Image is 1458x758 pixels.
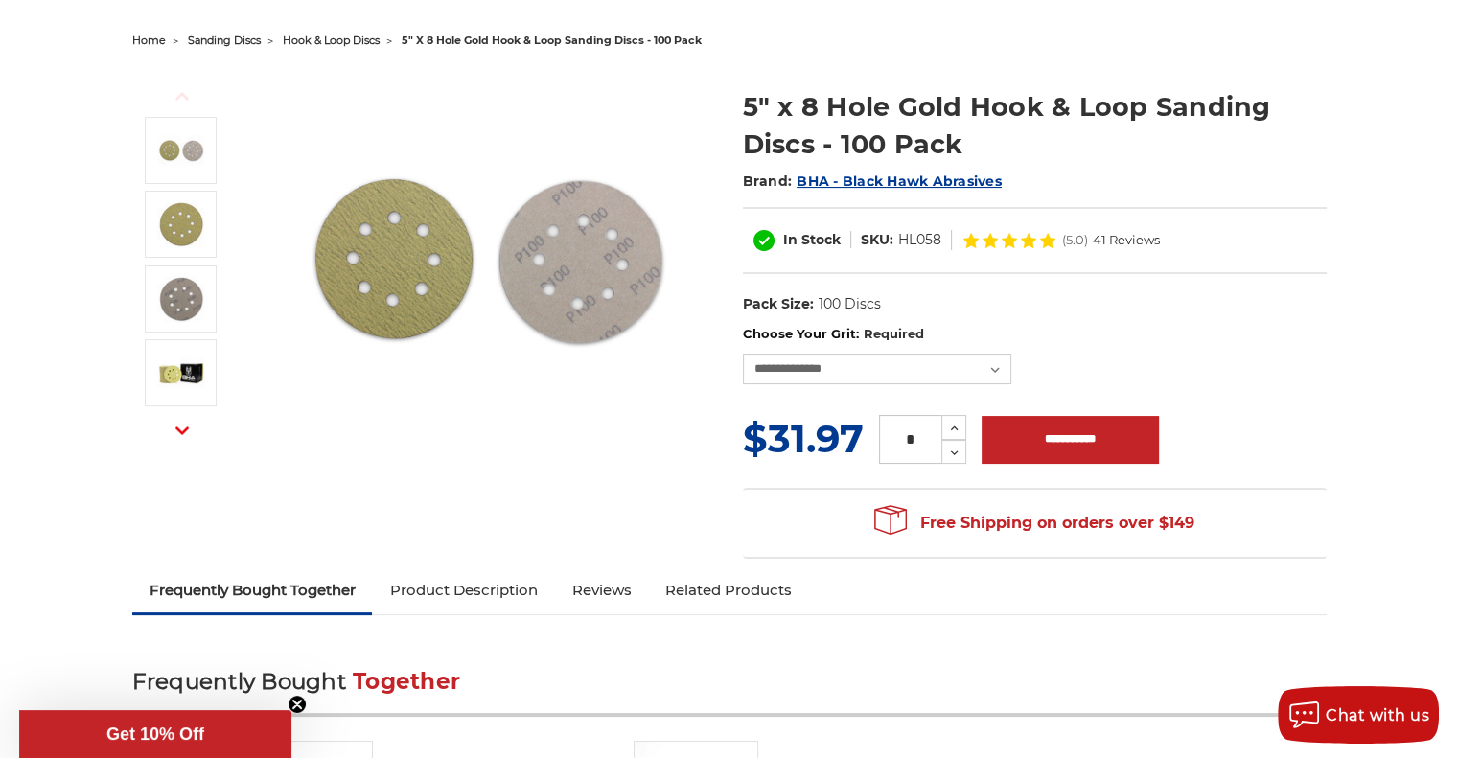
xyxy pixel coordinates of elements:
a: Reviews [554,569,648,611]
span: In Stock [783,231,841,248]
button: Next [159,409,205,450]
span: 41 Reviews [1093,234,1160,246]
a: Product Description [372,569,554,611]
a: BHA - Black Hawk Abrasives [797,172,1002,190]
dd: 100 Discs [818,294,880,314]
button: Chat with us [1278,686,1439,744]
span: Brand: [743,172,793,190]
dd: HL058 [898,230,941,250]
dt: Pack Size: [743,294,814,314]
span: Get 10% Off [106,724,204,744]
span: Chat with us [1326,706,1429,724]
span: $31.97 [743,415,864,462]
a: Frequently Bought Together [132,569,373,611]
h1: 5" x 8 Hole Gold Hook & Loop Sanding Discs - 100 Pack [743,88,1327,163]
button: Close teaser [288,695,307,714]
a: Related Products [648,569,809,611]
a: hook & loop discs [283,34,380,47]
span: Free Shipping on orders over $149 [874,504,1194,542]
img: 5 in x 8 hole gold hook and loop sanding disc pack [157,349,205,397]
img: 5 inch 8 hole gold velcro disc stack [296,68,680,451]
a: sanding discs [188,34,261,47]
a: home [132,34,166,47]
div: Get 10% OffClose teaser [19,710,291,758]
button: Previous [159,76,205,117]
img: 5 inch hook & loop disc 8 VAC Hole [157,200,205,248]
span: 5" x 8 hole gold hook & loop sanding discs - 100 pack [402,34,702,47]
img: 5 inch 8 hole gold velcro disc stack [157,126,205,174]
img: velcro backed 8 hole sanding disc [157,275,205,323]
span: Frequently Bought [132,668,346,695]
dt: SKU: [861,230,893,250]
span: (5.0) [1062,234,1088,246]
span: Together [353,668,460,695]
label: Choose Your Grit: [743,325,1327,344]
small: Required [863,326,923,341]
